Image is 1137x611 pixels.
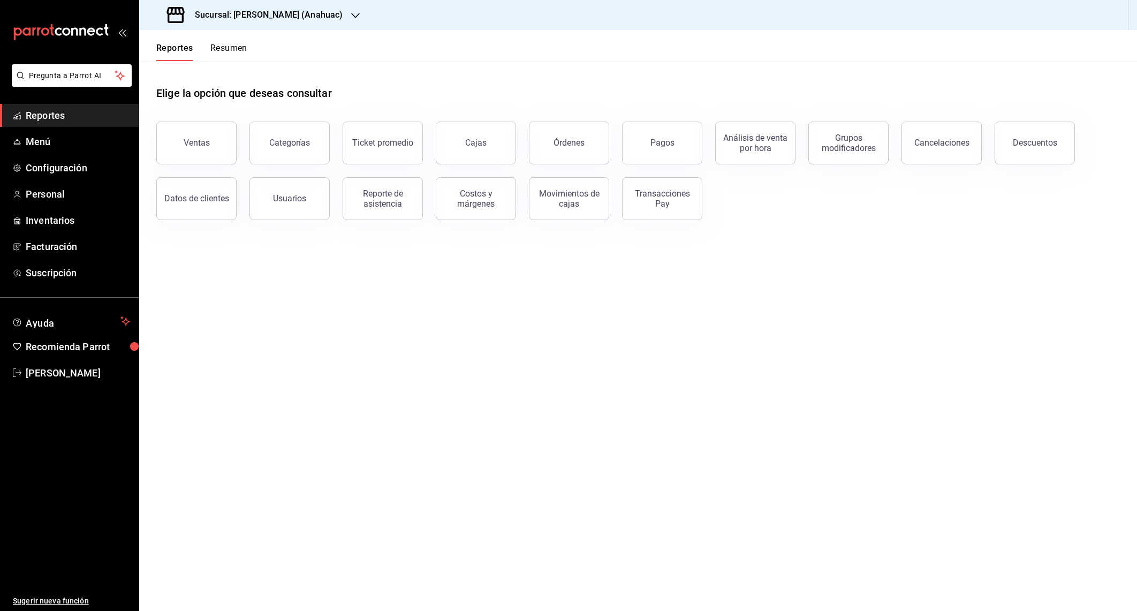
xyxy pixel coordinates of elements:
[210,43,247,61] button: Resumen
[629,188,695,209] div: Transacciones Pay
[164,193,229,203] div: Datos de clientes
[465,138,487,148] div: Cajas
[650,138,674,148] div: Pagos
[350,188,416,209] div: Reporte de asistencia
[808,122,889,164] button: Grupos modificadores
[436,122,516,164] button: Cajas
[26,340,130,354] span: Recomienda Parrot
[529,177,609,220] button: Movimientos de cajas
[156,177,237,220] button: Datos de clientes
[722,133,789,153] div: Análisis de venta por hora
[186,9,343,21] h3: Sucursal: [PERSON_NAME] (Anahuac)
[26,161,130,175] span: Configuración
[26,187,130,201] span: Personal
[1013,138,1057,148] div: Descuentos
[184,138,210,148] div: Ventas
[622,122,702,164] button: Pagos
[443,188,509,209] div: Costos y márgenes
[343,122,423,164] button: Ticket promedio
[273,193,306,203] div: Usuarios
[995,122,1075,164] button: Descuentos
[554,138,585,148] div: Órdenes
[156,122,237,164] button: Ventas
[12,64,132,87] button: Pregunta a Parrot AI
[29,70,115,81] span: Pregunta a Parrot AI
[622,177,702,220] button: Transacciones Pay
[901,122,982,164] button: Cancelaciones
[26,213,130,228] span: Inventarios
[118,28,126,36] button: open_drawer_menu
[156,43,247,61] div: navigation tabs
[26,134,130,149] span: Menú
[436,177,516,220] button: Costos y márgenes
[536,188,602,209] div: Movimientos de cajas
[26,108,130,123] span: Reportes
[26,315,116,328] span: Ayuda
[249,177,330,220] button: Usuarios
[715,122,795,164] button: Análisis de venta por hora
[352,138,413,148] div: Ticket promedio
[7,78,132,89] a: Pregunta a Parrot AI
[529,122,609,164] button: Órdenes
[13,595,130,607] span: Sugerir nueva función
[26,366,130,380] span: [PERSON_NAME]
[26,266,130,280] span: Suscripción
[156,43,193,61] button: Reportes
[269,138,310,148] div: Categorías
[914,138,969,148] div: Cancelaciones
[156,85,332,101] h1: Elige la opción que deseas consultar
[26,239,130,254] span: Facturación
[249,122,330,164] button: Categorías
[343,177,423,220] button: Reporte de asistencia
[815,133,882,153] div: Grupos modificadores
